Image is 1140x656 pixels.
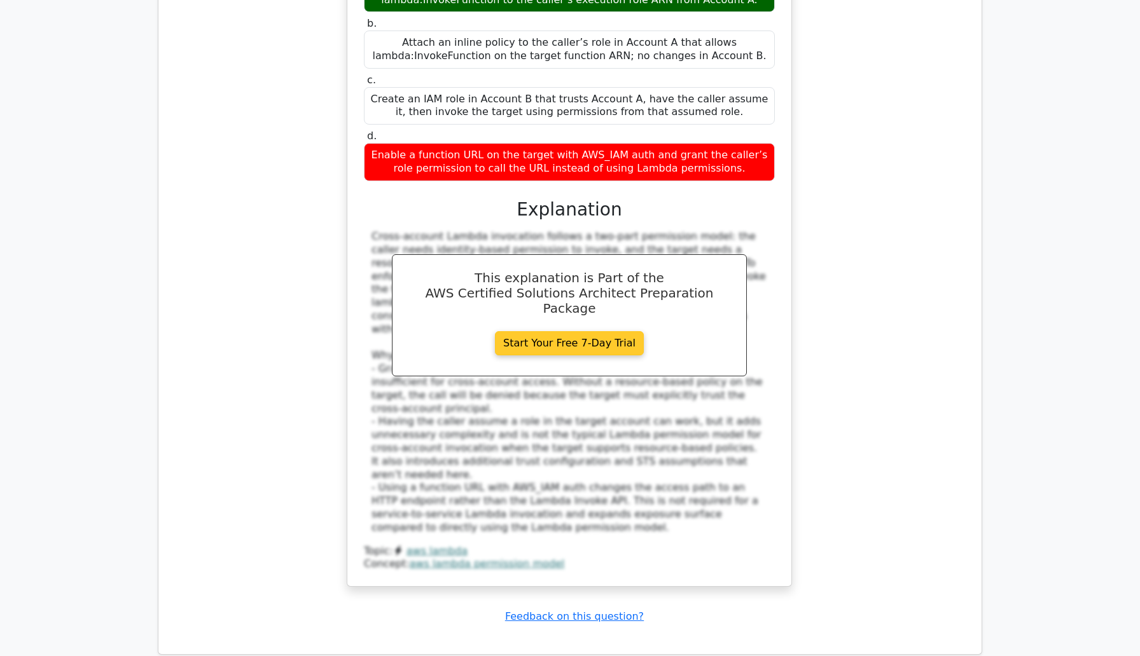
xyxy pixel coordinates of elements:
[367,17,377,29] span: b.
[364,143,775,181] div: Enable a function URL on the target with AWS_IAM auth and grant the caller’s role permission to c...
[372,199,767,221] h3: Explanation
[407,545,468,557] a: aws lambda
[364,545,775,558] div: Topic:
[367,74,376,86] span: c.
[367,130,377,142] span: d.
[505,610,644,622] a: Feedback on this question?
[364,87,775,125] div: Create an IAM role in Account B that trusts Account A, have the caller assume it, then invoke the...
[364,31,775,69] div: Attach an inline policy to the caller’s role in Account A that allows lambda:InvokeFunction on th...
[364,557,775,571] div: Concept:
[372,230,767,534] div: Cross-account Lambda invocation follows a two-part permission model: the caller needs identity-ba...
[410,557,565,570] a: aws lambda permission model
[495,331,644,355] a: Start Your Free 7-Day Trial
